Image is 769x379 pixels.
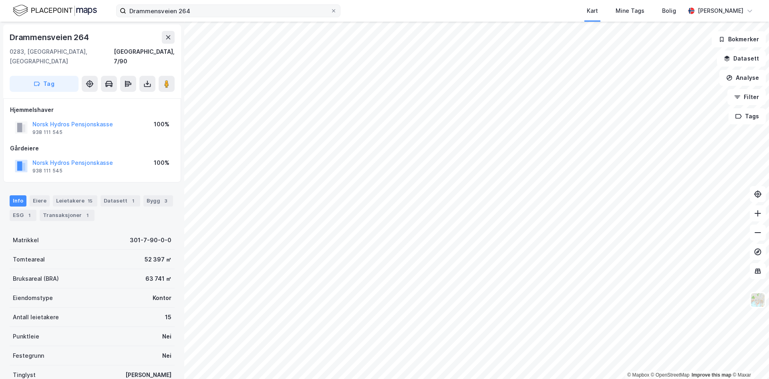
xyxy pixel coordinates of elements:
a: Mapbox [627,372,649,378]
button: Bokmerker [712,31,766,47]
div: Matrikkel [13,235,39,245]
div: 1 [83,211,91,219]
div: [PERSON_NAME] [698,6,743,16]
iframe: Chat Widget [729,340,769,379]
button: Analyse [719,70,766,86]
a: Improve this map [692,372,731,378]
div: Info [10,195,26,207]
button: Filter [727,89,766,105]
div: 3 [162,197,170,205]
img: Z [750,292,765,308]
div: 100% [154,158,169,168]
div: Festegrunn [13,351,44,361]
div: Nei [162,332,171,341]
a: OpenStreetMap [651,372,690,378]
button: Tags [729,108,766,124]
input: Søk på adresse, matrikkel, gårdeiere, leietakere eller personer [126,5,330,17]
div: 938 111 545 [32,129,62,136]
div: [GEOGRAPHIC_DATA], 7/90 [114,47,175,66]
div: Mine Tags [616,6,644,16]
div: Nei [162,351,171,361]
div: Kart [587,6,598,16]
div: Antall leietakere [13,312,59,322]
div: 0283, [GEOGRAPHIC_DATA], [GEOGRAPHIC_DATA] [10,47,114,66]
div: Eiere [30,195,50,207]
div: Punktleie [13,332,39,341]
div: 938 111 545 [32,168,62,174]
div: Datasett [101,195,140,207]
div: 100% [154,120,169,129]
button: Datasett [717,51,766,67]
div: 1 [129,197,137,205]
div: Hjemmelshaver [10,105,174,115]
div: Eiendomstype [13,293,53,303]
div: 15 [86,197,94,205]
div: Bygg [143,195,173,207]
div: Drammensveien 264 [10,31,91,44]
div: 52 397 ㎡ [145,255,171,264]
div: Leietakere [53,195,97,207]
button: Tag [10,76,79,92]
div: Bolig [662,6,676,16]
div: 301-7-90-0-0 [130,235,171,245]
div: Gårdeiere [10,144,174,153]
div: 63 741 ㎡ [145,274,171,284]
div: Transaksjoner [40,210,95,221]
div: 15 [165,312,171,322]
div: Kontor [153,293,171,303]
div: Tomteareal [13,255,45,264]
div: ESG [10,210,36,221]
div: Bruksareal (BRA) [13,274,59,284]
img: logo.f888ab2527a4732fd821a326f86c7f29.svg [13,4,97,18]
div: 1 [25,211,33,219]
